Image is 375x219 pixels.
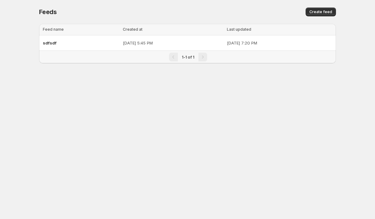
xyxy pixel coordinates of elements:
span: 1-1 of 1 [182,55,194,60]
span: Last updated [227,27,251,32]
nav: Pagination [39,50,336,63]
button: Create feed [306,8,336,16]
span: Feed name [43,27,64,32]
span: sdfsdf [43,40,57,45]
p: [DATE] 5:45 PM [123,40,223,46]
p: [DATE] 7:20 PM [227,40,332,46]
span: Feeds [39,8,57,16]
span: Created at [123,27,142,32]
span: Create feed [309,9,332,14]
